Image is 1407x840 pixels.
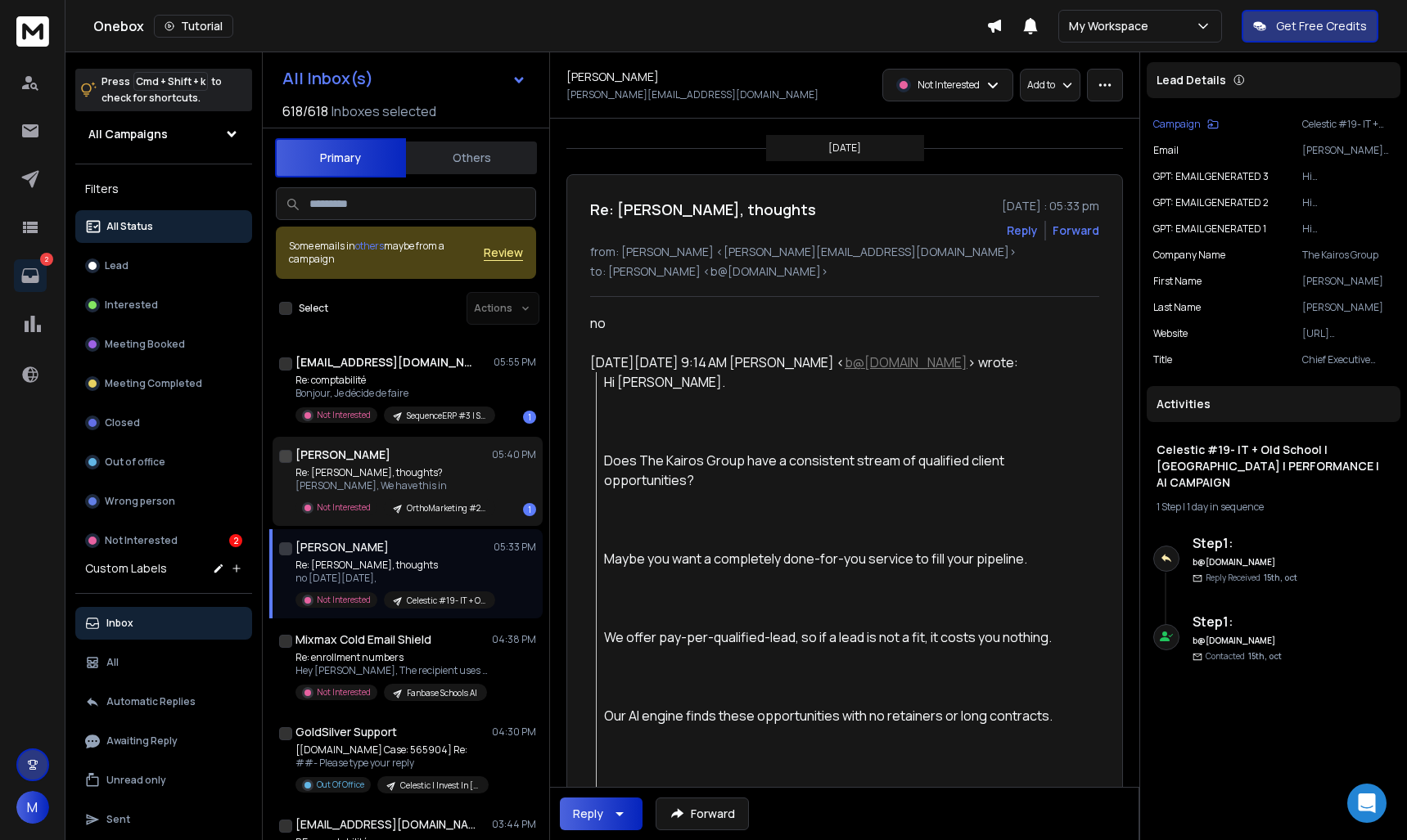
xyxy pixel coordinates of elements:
p: The Kairos Group [1302,249,1394,262]
p: Not Interested [918,79,980,92]
span: 1 day in sequence [1187,500,1264,514]
h1: [PERSON_NAME] [566,69,659,85]
div: Open Intercom Messenger [1347,784,1387,823]
h1: Mixmax Cold Email Shield [295,631,431,648]
h1: Celestic #19- IT + Old School | [GEOGRAPHIC_DATA] | PERFORMANCE | AI CAMPAIGN [1157,442,1391,491]
span: 15th, oct [1264,572,1297,583]
p: Lead Details [1157,72,1226,88]
p: Re: [PERSON_NAME], thoughts [295,559,492,572]
div: 1 [523,411,536,424]
h1: Re: [PERSON_NAME], thoughts [590,198,816,221]
div: Some emails in maybe from a campaign [289,240,484,266]
p: Sent [106,813,130,826]
div: Onebox [93,15,986,38]
div: 2 [229,534,242,547]
p: website [1153,327,1188,340]
p: from: [PERSON_NAME] <[PERSON_NAME][EMAIL_ADDRESS][DOMAIN_NAME]> [590,244,1099,260]
label: Select [299,302,328,315]
button: Closed [75,407,252,439]
p: Celestic #19- IT + Old School | [GEOGRAPHIC_DATA] | PERFORMANCE | AI CAMPAIGN [407,595,485,607]
p: Hey [PERSON_NAME], The recipient uses Mixmax [295,664,492,677]
p: Interested [105,299,158,312]
a: b@[DOMAIN_NAME] [845,353,967,371]
button: Forward [656,797,749,830]
p: Re: comptabilité [295,374,492,387]
span: Cmd + Shift + k [133,72,208,91]
p: All Status [106,220,153,233]
h3: Filters [75,177,252,200]
p: [PERSON_NAME] [1302,301,1394,314]
p: Automatic Replies [106,695,196,708]
button: Review [484,245,523,261]
h1: [EMAIL_ADDRESS][DOMAIN_NAME] [295,816,476,833]
div: no [590,313,1068,333]
p: 2 [40,253,53,266]
p: Not Interested [317,594,371,606]
div: Reply [573,806,603,822]
div: 1 [523,503,536,516]
h6: b@[DOMAIN_NAME] [1193,635,1336,647]
p: Company Name [1153,249,1225,262]
p: [DATE] : 05:33 pm [1002,198,1099,214]
h6: Step 1 : [1193,612,1336,631]
p: Bonjour, Je décide de faire [295,387,492,400]
p: [PERSON_NAME][EMAIL_ADDRESS][DOMAIN_NAME] [1302,144,1394,157]
button: Campaign [1153,118,1219,131]
p: Not Interested [105,534,178,547]
p: no [DATE][DATE], [295,572,492,585]
div: Activities [1147,386,1400,422]
p: Hi [PERSON_NAME]. Does The Kairos Group have a consistent stream of qualified client opportunitie... [1302,222,1394,236]
p: Meeting Completed [105,377,202,390]
button: Lead [75,249,252,282]
a: 2 [14,259,47,292]
button: Out of office [75,446,252,478]
p: [PERSON_NAME], We have this in [295,479,492,492]
p: 05:40 PM [492,448,536,461]
span: 15th, oct [1248,650,1282,662]
button: Meeting Completed [75,367,252,400]
p: Inbox [106,617,133,630]
p: 03:44 PM [492,818,536,831]
p: Hi [PERSON_NAME], As a fellow CEO, I know how hard it is to consistently find new, qualified clie... [1302,170,1394,183]
p: Press to check for shortcuts. [101,74,222,106]
button: Reply [560,797,643,830]
div: [DATE][DATE] 9:14 AM [PERSON_NAME] < > wrote: [590,353,1068,372]
p: Unread only [106,774,166,787]
button: Get Free Credits [1242,10,1378,43]
button: All Campaigns [75,118,252,150]
p: GPT: EMAIL GENERATED 1 [1153,222,1266,236]
p: to: [PERSON_NAME] <b@[DOMAIN_NAME]> [590,263,1099,280]
div: Forward [1053,222,1099,239]
p: [PERSON_NAME] [1302,275,1394,288]
p: Lead [105,259,129,272]
p: OrthoMarketing #2 | AI | 3 steps [407,502,485,514]
button: Unread only [75,764,252,797]
p: Closed [105,416,140,429]
p: Re: enrollment numbers [295,651,492,664]
button: M [16,791,49,824]
button: All Inbox(s) [269,62,539,95]
button: Sent [75,803,252,836]
h1: All Inbox(s) [282,70,373,87]
button: Primary [275,138,406,177]
p: [URL][DOMAIN_NAME] [1302,327,1394,340]
p: Add to [1027,79,1055,92]
p: Not Interested [317,409,371,421]
p: SequenceERP #3 | Steps 4-5-6 | @info [407,410,485,422]
p: First Name [1153,275,1202,288]
h6: b@[DOMAIN_NAME] [1193,556,1336,568]
h1: All Campaigns [88,126,168,142]
button: Tutorial [154,15,233,38]
p: Reply Received [1206,572,1297,584]
p: Awaiting Reply [106,734,178,748]
p: GPT: EMAIL GENERATED 2 [1153,196,1269,209]
button: Reply [1007,222,1038,239]
p: Campaign [1153,118,1201,131]
div: | [1157,501,1391,514]
h1: [PERSON_NAME] [295,539,389,555]
p: Get Free Credits [1276,18,1367,34]
p: Chief Executive Officer [1302,353,1394,366]
button: Automatic Replies [75,685,252,718]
